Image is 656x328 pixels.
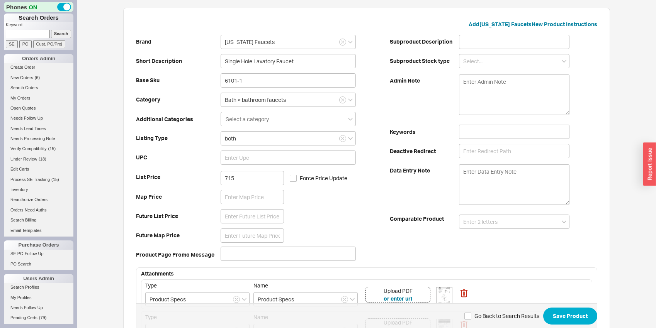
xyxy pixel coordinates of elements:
[390,167,459,174] b: Data Entry Note
[390,38,459,46] b: Subproduct Description
[221,150,356,165] input: Enter Upc
[4,104,73,112] a: Open Quotes
[136,57,221,65] b: Short Description
[474,312,539,320] span: Go Back to Search Results
[221,131,356,145] input: Select a Listing Type
[136,212,221,220] b: Future List Price
[51,30,71,38] input: Search
[221,171,284,185] input: Enter List Price
[4,63,73,71] a: Create Order
[221,190,284,204] input: Enter Map Price
[553,311,588,321] span: Save Product
[4,196,73,204] a: Reauthorize Orders
[10,146,47,151] span: Verify Compatibility
[4,227,73,235] a: Email Templates
[390,128,459,136] b: Keywords
[4,14,73,22] h1: Search Orders
[390,215,459,223] b: Comparable Product
[4,314,73,322] a: Pending Certs(79)
[290,175,297,182] input: Force Price Update
[390,77,459,85] b: Admin Note
[136,96,221,103] b: Category
[464,313,471,320] input: Go Back to Search Results
[4,135,73,143] a: Needs Processing Note
[48,146,56,151] span: ( 15 )
[6,40,18,48] input: SE
[4,84,73,92] a: Search Orders
[4,114,73,122] a: Needs Follow Up
[390,57,459,65] b: Subproduct Stock type
[4,186,73,194] a: Inventory
[221,93,356,107] input: Select a category
[348,41,353,44] svg: open menu
[4,260,73,268] a: PO Search
[4,74,73,82] a: New Orders(6)
[136,38,221,46] b: Brand
[10,177,50,182] span: Process SE Tracking
[469,20,597,28] button: Add[US_STATE] FaucetsNew Product Instructions
[384,295,412,303] button: or enter url
[136,76,221,84] b: Base Sku
[437,287,452,303] img: 6101-1_sp_pblz1u.pdf
[136,232,221,239] b: Future Map Price
[348,98,353,101] svg: open menu
[350,298,355,301] svg: open menu
[10,315,37,320] span: Pending Certs
[4,94,73,102] a: My Orders
[10,305,43,310] span: Needs Follow Up
[562,220,566,223] svg: open menu
[459,144,570,158] input: Enter Redirect Path
[136,251,221,259] b: Product Page Promo Message
[39,157,46,161] span: ( 18 )
[221,54,356,68] input: Enter Short Description
[4,294,73,302] a: My Profiles
[348,137,353,140] svg: open menu
[141,270,174,277] b: Attachments
[136,173,221,181] b: List Price
[242,298,246,301] svg: open menu
[19,40,32,48] input: PO
[4,274,73,283] div: Users Admin
[35,75,40,80] span: ( 6 )
[4,54,73,63] div: Orders Admin
[4,145,73,153] a: Verify Compatibility(15)
[300,174,347,182] span: Force Price Update
[221,35,356,49] input: Select a Brand
[10,136,55,141] span: Needs Processing Note
[136,134,221,142] b: Listing Type
[4,250,73,258] a: SE PO Follow Up
[4,125,73,133] a: Needs Lead Times
[4,176,73,184] a: Process SE Tracking(15)
[459,215,570,229] input: Enter 2 letters
[4,304,73,312] a: Needs Follow Up
[10,75,33,80] span: New Orders
[4,165,73,173] a: Edit Carts
[141,279,592,309] div: TypeName Upload PDFor enter url
[562,60,566,63] svg: open menu
[253,292,358,306] input: Select...
[145,282,157,289] span: Type
[51,177,59,182] span: ( 15 )
[543,308,597,325] button: Save Product
[4,283,73,291] a: Search Profiles
[136,154,221,161] b: UPC
[39,315,47,320] span: ( 79 )
[4,240,73,250] div: Purchase Orders
[10,157,37,161] span: Under Review
[225,115,270,123] input: Select a category
[221,209,284,223] input: Enter Future List Price
[384,287,413,295] div: Upload PDF
[145,292,250,306] input: Select...
[4,155,73,163] a: Under Review(18)
[29,3,37,11] span: ON
[4,206,73,214] a: Orders Need Auths
[4,216,73,224] a: Search Billing
[136,115,221,123] b: Additional Categories
[10,116,43,120] span: Needs Follow Up
[6,22,73,30] p: Keyword:
[221,73,356,88] input: Enter Sku
[33,40,65,48] input: Cust. PO/Proj
[253,282,268,289] span: Name
[459,54,570,68] input: Select...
